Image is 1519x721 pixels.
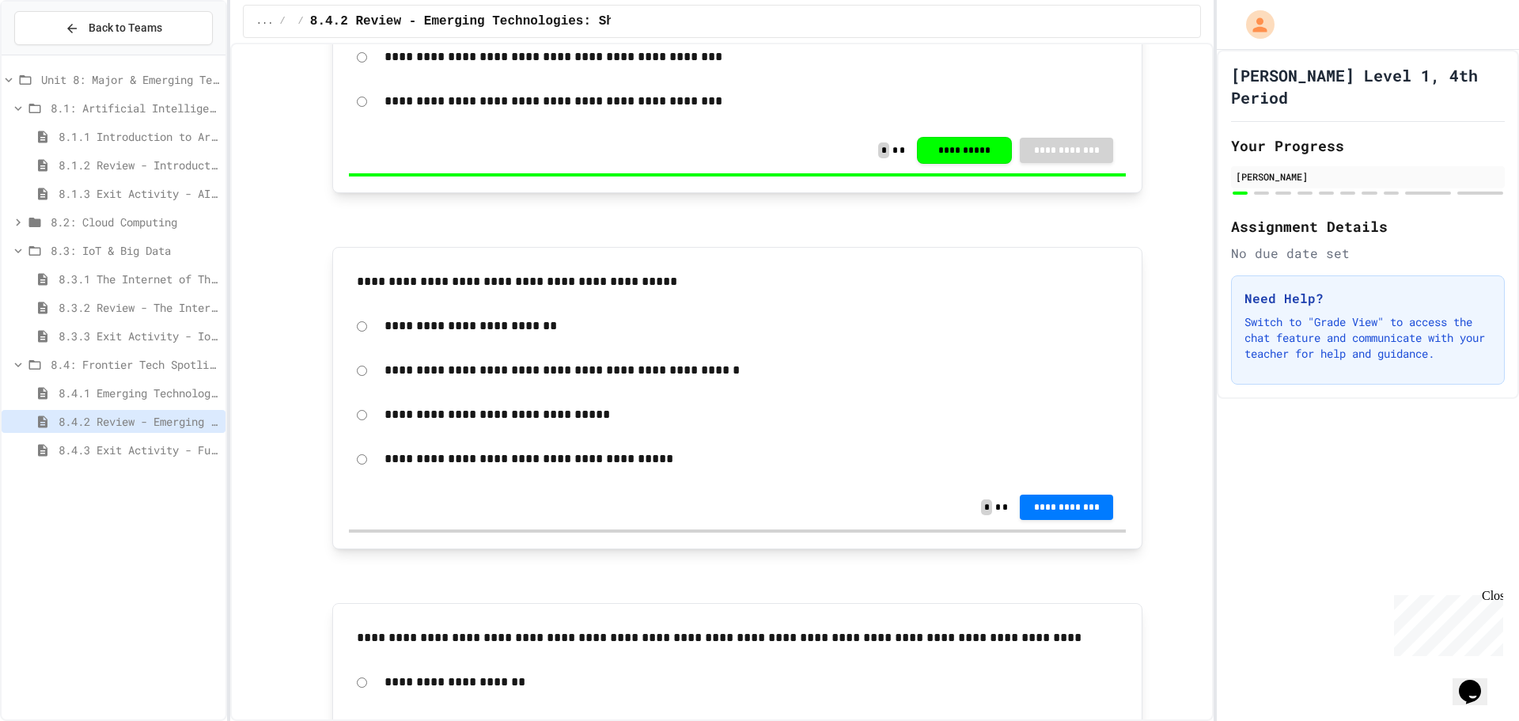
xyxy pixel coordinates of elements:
iframe: chat widget [1453,658,1503,705]
span: 8.3.2 Review - The Internet of Things and Big Data [59,299,219,316]
span: 8.1: Artificial Intelligence Basics [51,100,219,116]
button: Back to Teams [14,11,213,45]
span: 8.4: Frontier Tech Spotlight [51,356,219,373]
h2: Your Progress [1231,135,1505,157]
div: [PERSON_NAME] [1236,169,1500,184]
span: 8.1.2 Review - Introduction to Artificial Intelligence [59,157,219,173]
span: 8.3.1 The Internet of Things and Big Data: Our Connected Digital World [59,271,219,287]
iframe: chat widget [1388,589,1503,656]
span: Unit 8: Major & Emerging Technologies [41,71,219,88]
span: / [279,15,285,28]
div: No due date set [1231,244,1505,263]
span: 8.3.3 Exit Activity - IoT Data Detective Challenge [59,328,219,344]
span: 8.1.3 Exit Activity - AI Detective [59,185,219,202]
h2: Assignment Details [1231,215,1505,237]
span: Back to Teams [89,20,162,36]
span: 8.4.2 Review - Emerging Technologies: Shaping Our Digital Future [59,413,219,430]
span: 8.3: IoT & Big Data [51,242,219,259]
span: ... [256,15,274,28]
div: My Account [1229,6,1278,43]
span: 8.4.1 Emerging Technologies: Shaping Our Digital Future [59,385,219,401]
p: Switch to "Grade View" to access the chat feature and communicate with your teacher for help and ... [1244,314,1491,362]
div: Chat with us now!Close [6,6,109,101]
h1: [PERSON_NAME] Level 1, 4th Period [1231,64,1505,108]
span: 8.2: Cloud Computing [51,214,219,230]
span: 8.4.2 Review - Emerging Technologies: Shaping Our Digital Future [310,12,797,31]
span: 8.4.3 Exit Activity - Future Tech Challenge [59,442,219,458]
span: 8.1.1 Introduction to Artificial Intelligence [59,128,219,145]
h3: Need Help? [1244,289,1491,308]
span: / [298,15,304,28]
